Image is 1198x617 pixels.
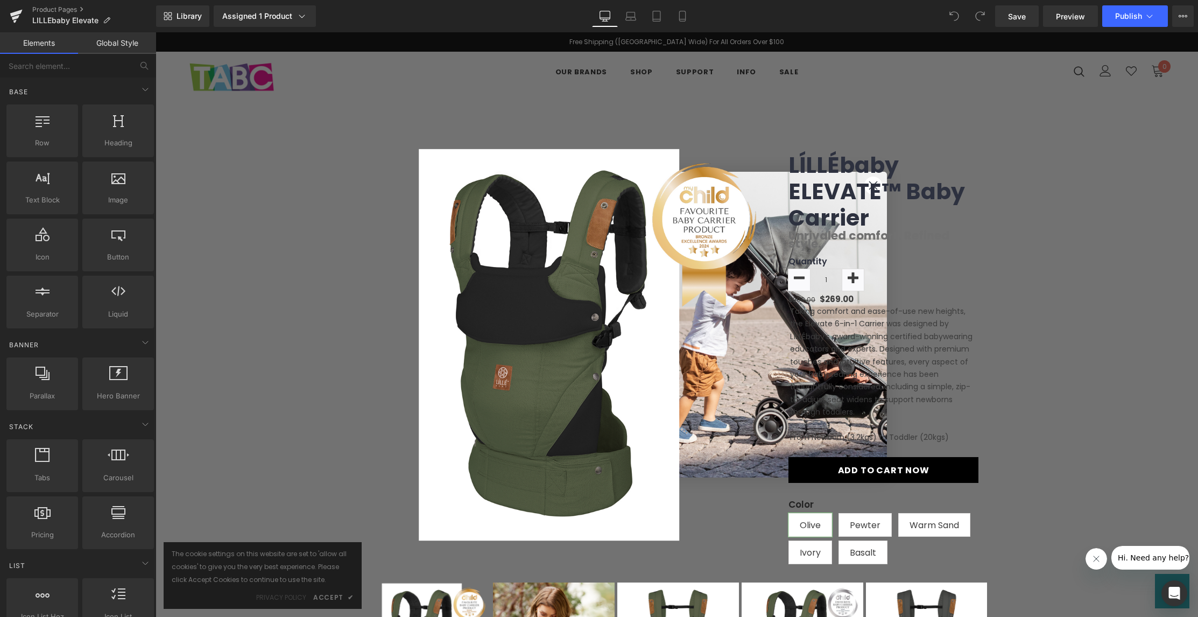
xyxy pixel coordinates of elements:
[999,542,1034,576] iframe: Button to launch messaging window
[8,560,26,571] span: List
[86,308,151,320] span: Liquid
[592,5,618,27] a: Desktop
[10,194,75,206] span: Text Block
[78,32,156,54] a: Global Style
[633,467,823,480] label: Color
[694,509,721,531] span: Basalt
[1161,580,1187,606] div: Open Intercom Messenger
[956,514,1034,537] iframe: Message from company
[1115,12,1142,20] span: Publish
[633,120,823,199] a: LÍLLÉbaby ELEVATE™ Baby Carrier
[635,399,793,410] span: From Newborn (3.2kgs) to Toddler (20kgs)
[644,509,665,531] span: Ivory
[8,340,40,350] span: Banner
[32,16,98,25] span: LILLEbaby Elevate
[1008,11,1026,22] span: Save
[633,425,823,451] button: Add to Cart Now
[8,422,34,432] span: Stack
[86,251,151,263] span: Button
[969,5,991,27] button: Redo
[694,481,725,504] span: Pewter
[222,11,307,22] div: Assigned 1 Product
[1102,5,1168,27] button: Publish
[644,481,665,504] span: Olive
[32,5,156,14] a: Product Pages
[664,262,698,272] span: $269.00
[754,481,804,504] span: Warm Sand
[618,5,644,27] a: Laptop
[156,5,209,27] a: New Library
[10,137,75,149] span: Row
[10,472,75,483] span: Tabs
[8,87,29,97] span: Base
[633,224,823,237] label: Quantity
[1056,11,1085,22] span: Preview
[682,432,774,444] span: Add to Cart Now
[10,390,75,402] span: Parallax
[1043,5,1098,27] a: Preview
[10,251,75,263] span: Icon
[930,516,952,537] iframe: Close message
[943,5,965,27] button: Undo
[86,472,151,483] span: Carousel
[86,529,151,541] span: Accordion
[635,274,817,385] span: Taking comfort and ease-of-use new heights, the Elevate 6-in-1 Carrier was designed by LÍLLÉbaby’...
[670,5,695,27] a: Mobile
[220,114,617,511] img: LÍLLÉbaby ELEVATE™ Baby Carrier
[86,194,151,206] span: Image
[10,308,75,320] span: Separator
[633,199,823,216] h1: Unrivaled comfort. Refined style.
[1172,5,1194,27] button: More
[633,263,660,272] span: $299.00
[86,390,151,402] span: Hero Banner
[177,11,202,21] span: Library
[644,5,670,27] a: Tablet
[10,529,75,541] span: Pricing
[86,137,151,149] span: Heading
